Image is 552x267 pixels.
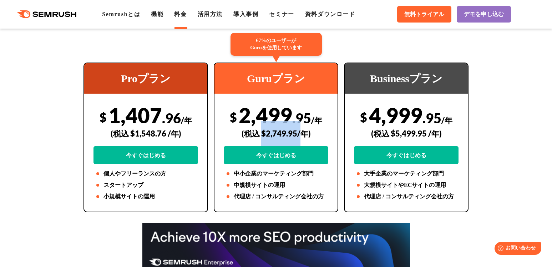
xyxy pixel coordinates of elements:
div: (税込 $1,548.76 /年) [93,121,198,146]
div: 2,499 [224,103,328,164]
li: 個人やフリーランスの方 [93,169,198,178]
div: 4,999 [354,103,459,164]
a: 今すぐはじめる [93,146,198,164]
li: 代理店 / コンサルティング会社の方 [354,192,459,201]
a: 導入事例 [233,11,258,17]
li: 大規模サイトやECサイトの運用 [354,181,459,189]
div: (税込 $5,499.95 /年) [354,121,459,146]
div: (税込 $2,749.95/年) [224,121,328,146]
a: 資料ダウンロード [305,11,355,17]
a: 機能 [151,11,163,17]
a: 活用方法 [198,11,223,17]
iframe: Help widget launcher [488,239,544,259]
a: 料金 [174,11,187,17]
li: 中小企業のマーケティング部門 [224,169,328,178]
div: 1,407 [93,103,198,164]
span: /年 [181,115,192,125]
div: Proプラン [84,63,207,94]
div: Guruプラン [214,63,338,94]
a: セミナー [269,11,294,17]
li: スタートアップ [93,181,198,189]
div: 67%のユーザーが Guruを使用しています [231,33,322,56]
span: /年 [441,115,452,125]
span: 無料トライアル [404,11,444,18]
span: .96 [162,110,181,126]
div: Businessプラン [345,63,468,94]
span: $ [100,110,107,124]
a: 無料トライアル [397,6,451,23]
a: Semrushとは [102,11,140,17]
a: デモを申し込む [457,6,511,23]
span: .95 [292,110,311,126]
li: 大手企業のマーケティング部門 [354,169,459,178]
li: 代理店 / コンサルティング会社の方 [224,192,328,201]
span: デモを申し込む [464,11,504,18]
li: 中規模サイトの運用 [224,181,328,189]
li: 小規模サイトの運用 [93,192,198,201]
a: 今すぐはじめる [224,146,328,164]
a: 今すぐはじめる [354,146,459,164]
span: .95 [422,110,441,126]
span: $ [360,110,367,124]
span: /年 [311,115,322,125]
span: $ [230,110,237,124]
